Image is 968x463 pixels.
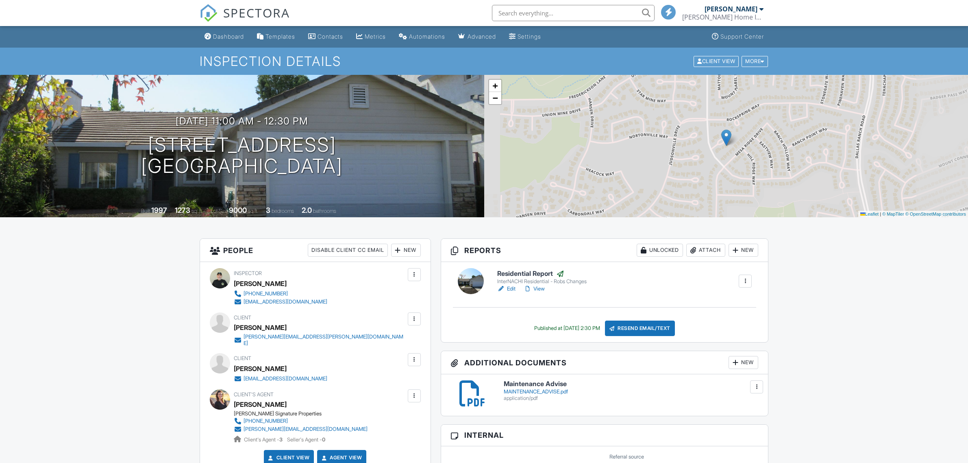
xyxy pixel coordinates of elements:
div: [EMAIL_ADDRESS][DOMAIN_NAME] [244,376,327,382]
span: Inspector [234,270,262,276]
div: New [729,244,758,257]
div: Contacts [318,33,343,40]
span: | [880,212,881,216]
div: Support Center [720,33,764,40]
a: Contacts [305,29,346,44]
a: Edit [497,285,516,293]
div: 9000 [229,206,247,214]
strong: 0 [322,437,325,443]
div: [PERSON_NAME] [234,277,287,290]
a: [EMAIL_ADDRESS][DOMAIN_NAME] [234,375,327,383]
h6: Residential Report [497,270,587,278]
div: Templates [265,33,295,40]
a: Zoom in [489,80,501,92]
div: [PERSON_NAME][EMAIL_ADDRESS][DOMAIN_NAME] [244,426,368,432]
div: MAINTENANCE_ADVISE.pdf [504,389,759,395]
div: Published at [DATE] 2:30 PM [534,325,600,332]
div: Unlocked [637,244,683,257]
h3: People [200,239,431,262]
div: New [391,244,421,257]
div: 1273 [175,206,190,214]
a: Settings [506,29,544,44]
h1: Inspection Details [200,54,769,68]
a: Agent View [320,454,362,462]
a: [EMAIL_ADDRESS][DOMAIN_NAME] [234,298,327,306]
img: Marker [721,129,731,146]
h3: Additional Documents [441,351,768,374]
span: Client [234,355,251,361]
h3: Reports [441,239,768,262]
a: Templates [254,29,298,44]
div: [PERSON_NAME] [234,321,287,334]
div: New [729,356,758,369]
div: Disable Client CC Email [308,244,388,257]
a: SPECTORA [200,11,290,28]
div: 3 [266,206,270,214]
div: Advanced [468,33,496,40]
div: [PHONE_NUMBER] [244,290,288,297]
div: Metrics [365,33,386,40]
span: sq.ft. [248,208,258,214]
a: Advanced [455,29,499,44]
a: Metrics [353,29,389,44]
a: Leaflet [860,212,879,216]
a: Client View [267,454,310,462]
div: [PERSON_NAME] [234,363,287,375]
a: [PHONE_NUMBER] [234,290,327,298]
span: Lot Size [211,208,228,214]
span: + [492,81,498,91]
a: Residential Report InterNACHI Residential - Robs Changes [497,270,587,285]
a: [PERSON_NAME][EMAIL_ADDRESS][DOMAIN_NAME] [234,425,368,433]
a: Support Center [709,29,767,44]
div: Dashboard [213,33,244,40]
img: The Best Home Inspection Software - Spectora [200,4,218,22]
div: InterNACHI Residential - Robs Changes [497,278,587,285]
div: More [742,56,768,67]
a: © MapTiler [882,212,904,216]
span: bedrooms [272,208,294,214]
div: 1997 [151,206,167,214]
a: Dashboard [201,29,247,44]
div: Resend Email/Text [605,321,675,336]
div: Client View [694,56,739,67]
a: Zoom out [489,92,501,104]
div: Rob Bowlen Home Inspection Inc. [682,13,764,21]
strong: 3 [279,437,283,443]
span: Client's Agent - [244,437,284,443]
a: [PERSON_NAME][EMAIL_ADDRESS][PERSON_NAME][DOMAIN_NAME] [234,334,406,347]
span: SPECTORA [223,4,290,21]
div: Attach [686,244,725,257]
span: Seller's Agent - [287,437,325,443]
span: sq. ft. [191,208,203,214]
input: Search everything... [492,5,655,21]
h6: Maintenance Advise [504,380,759,388]
div: [PHONE_NUMBER] [244,418,288,424]
span: Client [234,314,251,321]
div: Settings [518,33,541,40]
span: − [492,93,498,103]
div: [PERSON_NAME] [705,5,757,13]
span: bathrooms [313,208,336,214]
div: Automations [409,33,445,40]
h1: [STREET_ADDRESS] [GEOGRAPHIC_DATA] [141,134,343,177]
h3: Internal [441,425,768,446]
span: Built [141,208,150,214]
div: [PERSON_NAME] Signature Properties [234,411,374,417]
div: [PERSON_NAME][EMAIL_ADDRESS][PERSON_NAME][DOMAIN_NAME] [244,334,406,347]
label: Referral source [609,453,644,461]
a: © OpenStreetMap contributors [905,212,966,216]
a: View [524,285,545,293]
div: application/pdf [504,395,759,402]
a: [PERSON_NAME] [234,398,287,411]
div: 2.0 [302,206,312,214]
span: Client's Agent [234,391,274,397]
a: Automations (Basic) [396,29,448,44]
a: Maintenance Advise MAINTENANCE_ADVISE.pdf application/pdf [504,380,759,401]
div: [EMAIL_ADDRESS][DOMAIN_NAME] [244,299,327,305]
a: Client View [693,58,741,64]
a: [PHONE_NUMBER] [234,417,368,425]
h3: [DATE] 11:00 am - 12:30 pm [176,116,308,127]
